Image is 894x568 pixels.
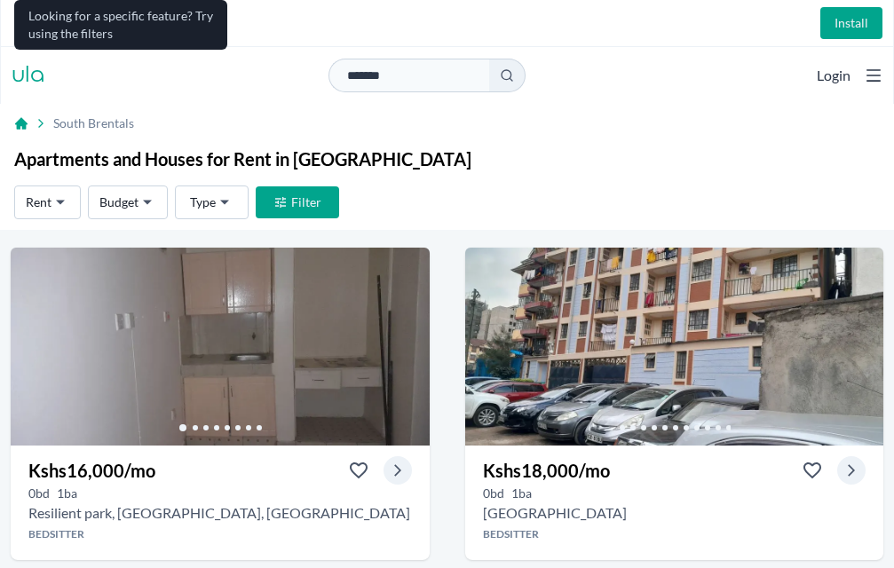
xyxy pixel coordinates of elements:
h3: Kshs 18,000 /mo [483,458,610,483]
button: Filter properties [256,186,339,218]
h5: 0 bedrooms [28,485,50,502]
h4: Bedsitter [11,527,430,541]
a: Kshs16,000/moView property in detail0bd 1ba Resilient park, [GEOGRAPHIC_DATA], [GEOGRAPHIC_DATA]B... [11,446,430,560]
span: Budget [99,193,138,211]
button: Type [175,185,249,219]
span: Type [190,193,216,211]
h4: Bedsitter [465,527,884,541]
h2: Bedsitter for rent in South B - Kshs 18,000/mo -Nerkwo Restaurant, Plainsview Rd, Nairobi, Kenya,... [483,502,627,524]
h3: Kshs 16,000 /mo [28,458,155,483]
a: Install [820,7,882,39]
h5: 0 bedrooms [483,485,504,502]
span: Rent [26,193,51,211]
h5: 1 bathrooms [511,485,532,502]
span: South B rentals [53,114,134,132]
button: Login [817,65,850,86]
button: Rent [14,185,81,219]
button: Budget [88,185,168,219]
a: ula [12,61,44,90]
img: Bedsitter for rent - Kshs 16,000/mo - in South B at Resilient Park, Mwembere, Nairobi, Kenya, Nai... [11,248,430,446]
img: Bedsitter for rent - Kshs 18,000/mo - in South B near Nerkwo Restaurant, Plainsview Rd, Nairobi, ... [465,248,884,446]
span: Looking for a specific feature? Try using the filters [28,8,213,41]
h5: 1 bathrooms [57,485,77,502]
h2: Bedsitter for rent in South B - Kshs 16,000/mo -Resilient Park, Mwembere, Nairobi, Kenya, Nairobi... [28,502,410,524]
button: View property in detail [837,456,866,485]
button: View property in detail [384,456,412,485]
h1: Apartments and Houses for Rent in [GEOGRAPHIC_DATA] [14,146,880,171]
span: Filter [291,193,321,211]
a: Kshs18,000/moView property in detail0bd 1ba [GEOGRAPHIC_DATA]Bedsitter [465,446,884,560]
